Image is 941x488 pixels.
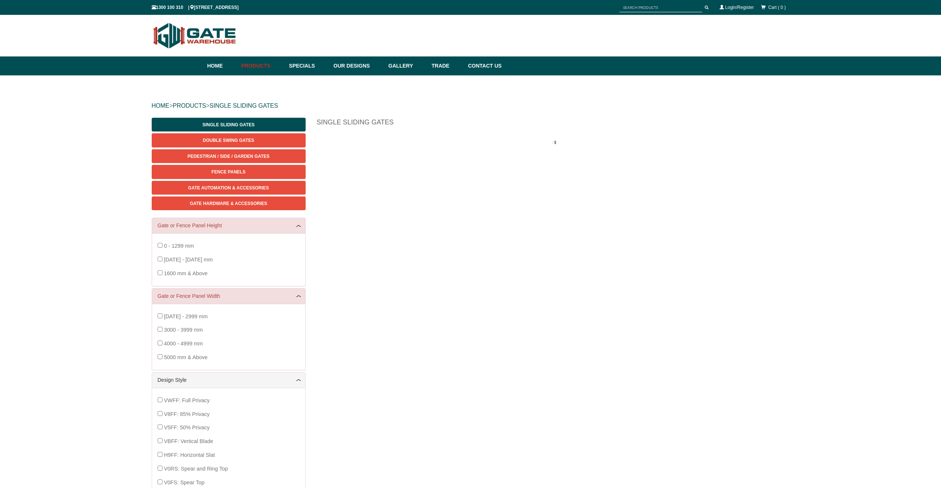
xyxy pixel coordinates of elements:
a: Design Style [158,376,300,384]
img: Gate Warehouse [152,19,238,53]
span: 3000 - 3999 mm [164,327,203,333]
span: Gate Hardware & Accessories [190,201,267,206]
span: V5FF: 50% Privacy [164,424,210,430]
a: Single Sliding Gates [152,118,306,131]
a: Fence Panels [152,165,306,179]
span: H9FF: Horizontal Slat [164,452,215,458]
a: HOME [152,103,170,109]
a: Gate Hardware & Accessories [152,196,306,210]
a: Gate or Fence Panel Height [158,222,300,230]
div: > > [152,94,790,118]
span: V0RS: Spear and Ring Top [164,466,228,472]
a: Our Designs [330,56,385,75]
a: SINGLE SLIDING GATES [210,103,278,109]
span: Single Sliding Gates [203,122,254,127]
a: Gate or Fence Panel Width [158,292,300,300]
span: [DATE] - 2999 mm [164,313,208,319]
a: Login/Register [725,5,754,10]
a: Specials [285,56,330,75]
span: Fence Panels [211,169,246,175]
span: Double Swing Gates [203,138,254,143]
span: 1600 mm & Above [164,270,208,276]
span: V0FS: Spear Top [164,479,204,485]
a: Gallery [385,56,428,75]
span: VWFF: Full Privacy [164,397,210,403]
span: [DATE] - [DATE] mm [164,257,213,263]
span: 4000 - 4999 mm [164,341,203,347]
a: Double Swing Gates [152,133,306,147]
img: please_wait.gif [550,140,556,144]
span: V8FF: 85% Privacy [164,411,210,417]
a: Trade [428,56,464,75]
h1: Single Sliding Gates [317,118,790,131]
span: 5000 mm & Above [164,354,208,360]
a: Home [207,56,238,75]
a: Contact Us [464,56,502,75]
input: SEARCH PRODUCTS [619,3,702,12]
a: Products [238,56,286,75]
span: Cart ( 0 ) [768,5,786,10]
span: VBFF: Vertical Blade [164,438,213,444]
span: 1300 100 310 | [STREET_ADDRESS] [152,5,239,10]
span: Pedestrian / Side / Garden Gates [187,154,269,159]
span: 0 - 1299 mm [164,243,194,249]
span: Gate Automation & Accessories [188,185,269,191]
a: Gate Automation & Accessories [152,181,306,195]
a: Pedestrian / Side / Garden Gates [152,149,306,163]
a: PRODUCTS [173,103,206,109]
